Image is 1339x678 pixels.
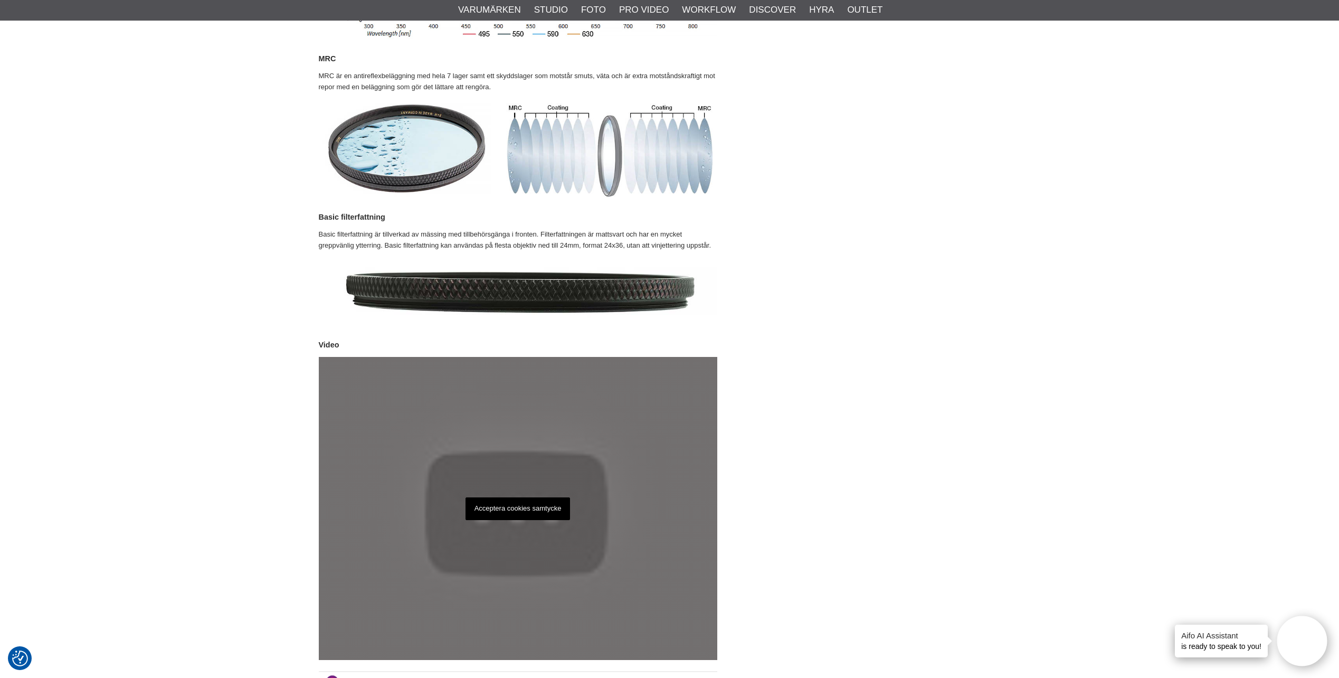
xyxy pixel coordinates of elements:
a: Hyra [809,3,834,17]
a: Studio [534,3,568,17]
img: Revisit consent button [12,651,28,666]
a: Workflow [682,3,736,17]
p: Acceptera cookies samtycke [466,497,571,520]
a: Foto [581,3,606,17]
a: Varumärken [458,3,521,17]
h4: Video [319,340,717,350]
h4: Aifo AI Assistant [1181,630,1261,641]
h4: MRC [319,53,717,64]
button: Samtyckesinställningar [12,649,28,668]
a: Discover [749,3,796,17]
a: Pro Video [619,3,669,17]
p: Basic filterfattning är tillverkad av mässing med tillbehörsgänga i fronten. Filterfattningen är ... [319,229,717,251]
div: is ready to speak to you! [1175,625,1268,657]
a: Outlet [847,3,882,17]
img: B+W Basic filter mount [319,258,717,325]
img: B+W Basic MRC Coating [319,100,717,197]
p: MRC är en antireflexbeläggning med hela 7 lager samt ett skyddslager som motstår smuts, väta och ... [319,71,717,93]
h4: Basic filterfattning [319,212,717,222]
